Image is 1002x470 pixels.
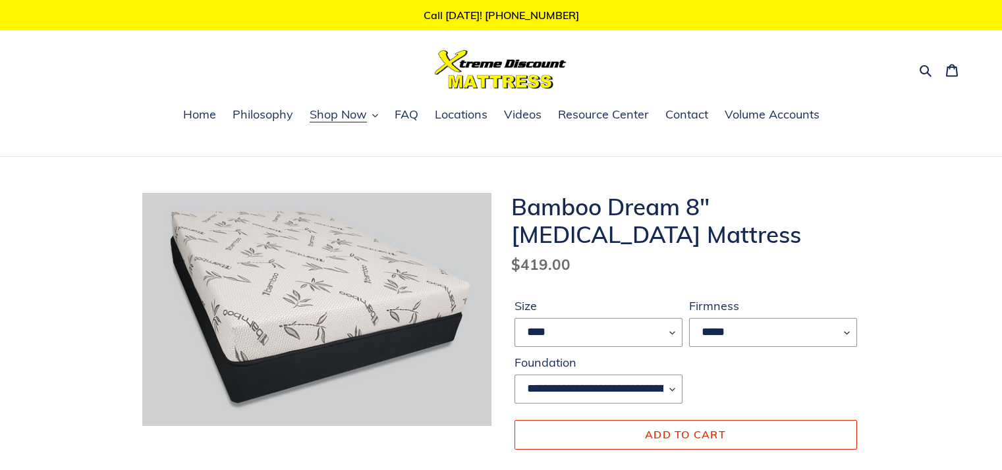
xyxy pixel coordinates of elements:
[511,193,860,248] h1: Bamboo Dream 8" [MEDICAL_DATA] Mattress
[558,107,649,122] span: Resource Center
[310,107,367,122] span: Shop Now
[718,105,826,125] a: Volume Accounts
[428,105,494,125] a: Locations
[497,105,548,125] a: Videos
[511,255,571,274] span: $419.00
[435,50,567,89] img: Xtreme Discount Mattress
[515,297,682,315] label: Size
[233,107,293,122] span: Philosophy
[226,105,300,125] a: Philosophy
[645,428,726,441] span: Add to cart
[515,353,682,371] label: Foundation
[515,420,857,449] button: Add to cart
[551,105,655,125] a: Resource Center
[689,297,857,315] label: Firmness
[725,107,820,122] span: Volume Accounts
[303,105,385,125] button: Shop Now
[504,107,542,122] span: Videos
[177,105,223,125] a: Home
[659,105,715,125] a: Contact
[395,107,418,122] span: FAQ
[435,107,487,122] span: Locations
[388,105,425,125] a: FAQ
[183,107,216,122] span: Home
[665,107,708,122] span: Contact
